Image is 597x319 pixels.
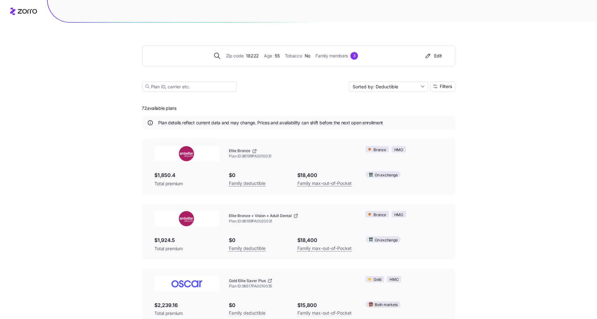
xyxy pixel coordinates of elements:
[229,180,266,187] span: Family deductible
[297,309,352,317] span: Family max-out-of-Pocket
[373,277,381,283] span: Gold
[155,180,219,187] span: Total premium
[430,81,455,92] button: Filters
[440,84,452,89] span: Filters
[394,212,403,218] span: HMO
[275,52,279,59] span: 55
[155,171,219,179] span: $1,850.4
[229,309,266,317] span: Family deductible
[229,148,251,154] span: Elite Bronze
[350,52,358,60] div: 3
[285,52,302,59] span: Tobacco
[155,146,219,161] img: Ambetter
[155,245,219,252] span: Total premium
[155,301,219,309] span: $2,239.16
[305,52,310,59] span: No
[375,172,397,178] span: On exchange
[155,310,219,316] span: Total premium
[229,219,356,224] span: Plan ID: 86199PA0020031
[229,213,292,219] span: Elite Bronze + Vision + Adult Dental
[142,105,176,111] span: 72 available plans
[264,52,272,59] span: Age
[422,51,445,61] button: Edit
[155,236,219,244] span: $1,924.5
[229,245,266,252] span: Family deductible
[229,154,356,159] span: Plan ID: 86199PA0010031
[226,52,244,59] span: Zip code
[297,171,355,179] span: $18,400
[155,211,219,226] img: Ambetter
[155,276,219,291] img: Oscar
[229,284,356,289] span: Plan ID: 98517PA0010035
[375,237,397,243] span: On exchange
[424,53,442,59] div: Edit
[373,212,386,218] span: Bronze
[297,301,355,309] span: $15,800
[229,236,287,244] span: $0
[394,147,403,153] span: HMO
[229,171,287,179] span: $0
[297,236,355,244] span: $18,400
[142,81,237,92] input: Plan ID, carrier etc.
[315,52,348,59] span: Family members
[158,120,383,126] span: Plan details reflect current data and may change. Prices and availability can shift before the ne...
[349,81,428,92] input: Sort by
[297,180,352,187] span: Family max-out-of-Pocket
[297,245,352,252] span: Family max-out-of-Pocket
[375,302,398,308] span: Both markets
[373,147,386,153] span: Bronze
[246,52,259,59] span: 18222
[390,277,398,283] span: HMO
[229,278,266,284] span: Gold Elite Saver Plus
[229,301,287,309] span: $0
